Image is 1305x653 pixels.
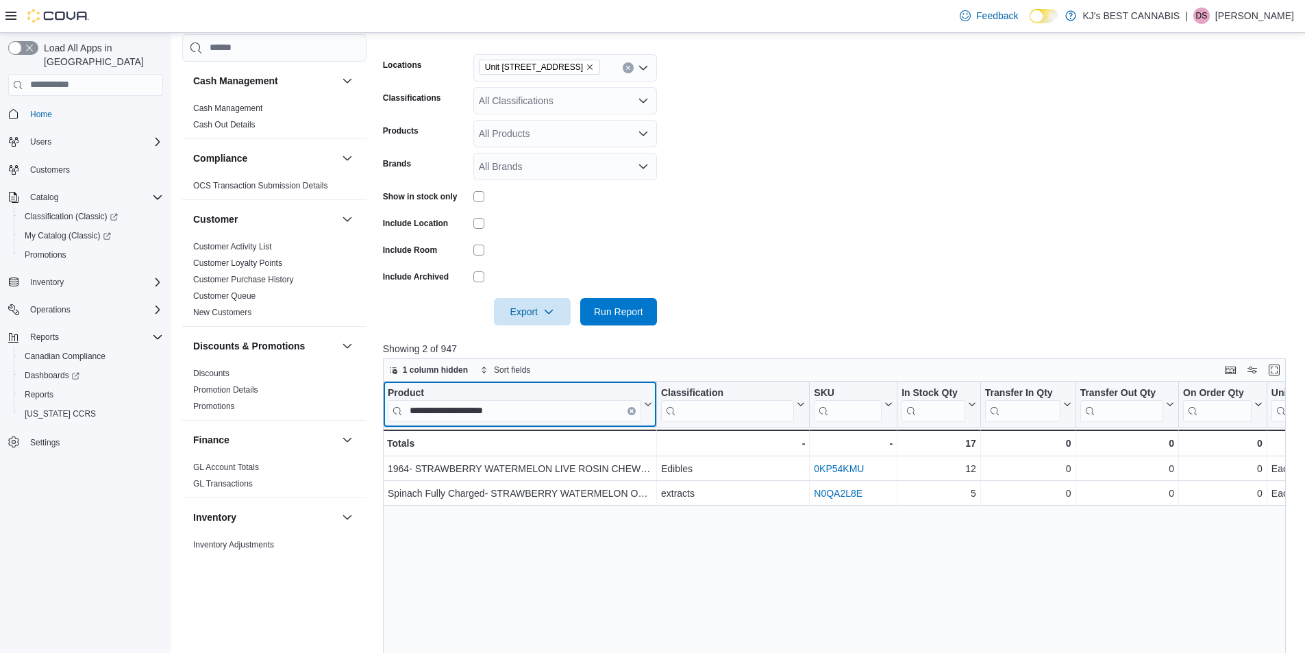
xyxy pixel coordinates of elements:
span: Classification (Classic) [25,211,118,222]
div: 0 [985,435,1071,452]
div: SKU URL [814,386,882,421]
div: Deepika Sharma [1193,8,1210,24]
div: SKU [814,386,882,399]
button: Reports [25,329,64,345]
button: In Stock Qty [902,386,976,421]
div: 0 [1080,460,1173,477]
button: Inventory [3,273,169,292]
span: 1 column hidden [403,365,468,375]
button: Users [3,132,169,151]
div: Transfer Out Qty [1080,386,1163,399]
div: Transfer In Qty [985,386,1060,399]
a: Dashboards [19,367,85,384]
div: Cash Management [182,100,366,138]
button: 1 column hidden [384,362,473,378]
img: Cova [27,9,89,23]
button: Display options [1244,362,1260,378]
span: Inventory [25,274,163,291]
span: GL Transactions [193,478,253,489]
button: Discounts & Promotions [193,339,336,353]
div: Discounts & Promotions [182,365,366,420]
span: Export [502,298,562,325]
button: Transfer Out Qty [1080,386,1173,421]
button: Classification [661,386,805,421]
a: OCS Transaction Submission Details [193,181,328,190]
span: Promotions [193,401,235,412]
button: Canadian Compliance [14,347,169,366]
button: Inventory [339,509,356,526]
span: Customer Queue [193,291,256,301]
div: Customer [182,238,366,326]
button: Customer [193,212,336,226]
h3: Finance [193,433,229,447]
a: My Catalog (Classic) [19,227,116,244]
span: Unit 103- 2700 Barnet Highway [479,60,600,75]
h3: Cash Management [193,74,278,88]
span: Promotions [25,249,66,260]
button: Remove Unit 103- 2700 Barnet Highway from selection in this group [586,63,594,71]
div: 17 [902,435,976,452]
button: Promotions [14,245,169,264]
div: On Order Qty [1183,386,1252,399]
label: Classifications [383,93,441,103]
button: Open list of options [638,95,649,106]
span: Settings [30,437,60,448]
a: Promotions [19,247,72,263]
span: Settings [25,433,163,450]
div: 5 [902,485,976,502]
span: Discounts [193,368,229,379]
div: Transfer In Qty [985,386,1060,421]
span: My Catalog (Classic) [19,227,163,244]
span: Customer Loyalty Points [193,258,282,269]
p: Showing 2 of 947 [383,342,1295,356]
span: Feedback [976,9,1018,23]
span: Reports [25,329,163,345]
div: On Order Qty [1183,386,1252,421]
button: Open list of options [638,128,649,139]
span: Washington CCRS [19,406,163,422]
a: Cash Out Details [193,120,256,130]
span: Dark Mode [1030,23,1030,24]
a: GL Account Totals [193,463,259,472]
a: Customers [25,162,75,178]
a: Settings [25,434,65,451]
a: GL Transactions [193,479,253,489]
button: Clear input [627,406,636,415]
a: Promotions [193,402,235,411]
div: 1964- STRAWBERRY WATERMELON LIVE ROSIN CHEWS (Strawberry Cough)- 2PCS [388,460,652,477]
span: Customer Purchase History [193,274,294,285]
span: Users [30,136,51,147]
a: Customer Activity List [193,242,272,251]
span: My Catalog (Classic) [25,230,111,241]
span: Cash Out Details [193,119,256,130]
p: [PERSON_NAME] [1215,8,1294,24]
button: Keyboard shortcuts [1222,362,1239,378]
div: extracts [661,485,805,502]
div: In Stock Qty [902,386,965,399]
button: Run Report [580,298,657,325]
span: Canadian Compliance [25,351,105,362]
a: Canadian Compliance [19,348,111,365]
button: Cash Management [193,74,336,88]
div: Product [388,386,641,421]
a: Reports [19,386,59,403]
div: Classification [661,386,794,399]
button: Settings [3,432,169,452]
a: New Customers [193,308,251,317]
h3: Compliance [193,151,247,165]
div: Classification [661,386,794,421]
a: 0KP54KMU [814,463,864,474]
button: Finance [193,433,336,447]
span: OCS Transaction Submission Details [193,180,328,191]
button: Cash Management [339,73,356,89]
span: Customer Activity List [193,241,272,252]
button: Inventory [25,274,69,291]
button: Compliance [193,151,336,165]
a: Home [25,106,58,123]
div: Finance [182,459,366,497]
button: Reports [3,328,169,347]
span: Dashboards [25,370,79,381]
span: Load All Apps in [GEOGRAPHIC_DATA] [38,41,163,69]
span: Home [25,106,163,123]
span: Promotions [19,247,163,263]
